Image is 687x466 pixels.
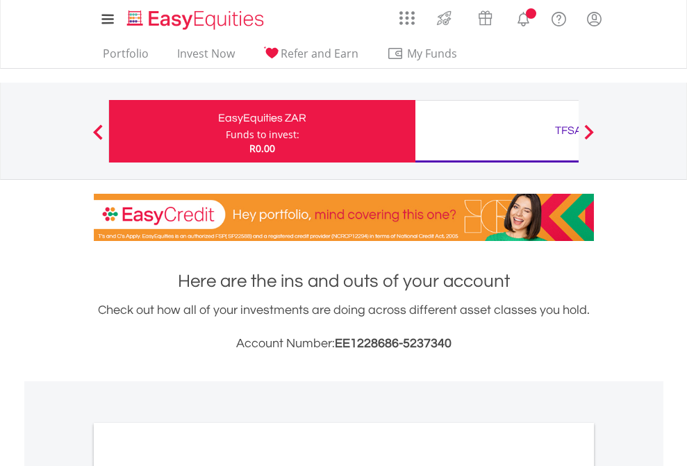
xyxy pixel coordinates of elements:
div: EasyEquities ZAR [117,108,407,128]
a: Refer and Earn [258,47,364,68]
a: FAQ's and Support [541,3,577,31]
a: My Profile [577,3,612,34]
img: thrive-v2.svg [433,7,456,29]
a: Portfolio [97,47,154,68]
img: grid-menu-icon.svg [399,10,415,26]
a: Notifications [506,3,541,31]
span: Refer and Earn [281,46,358,61]
button: Previous [84,131,112,145]
img: EasyCredit Promotion Banner [94,194,594,241]
a: Home page [122,3,270,31]
a: AppsGrid [390,3,424,26]
a: Vouchers [465,3,506,29]
div: Check out how all of your investments are doing across different asset classes you hold. [94,301,594,353]
span: R0.00 [249,142,275,155]
span: My Funds [387,44,478,63]
a: Invest Now [172,47,240,68]
h3: Account Number: [94,334,594,353]
img: vouchers-v2.svg [474,7,497,29]
h1: Here are the ins and outs of your account [94,269,594,294]
span: EE1228686-5237340 [335,337,452,350]
div: Funds to invest: [226,128,299,142]
img: EasyEquities_Logo.png [124,8,270,31]
button: Next [575,131,603,145]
